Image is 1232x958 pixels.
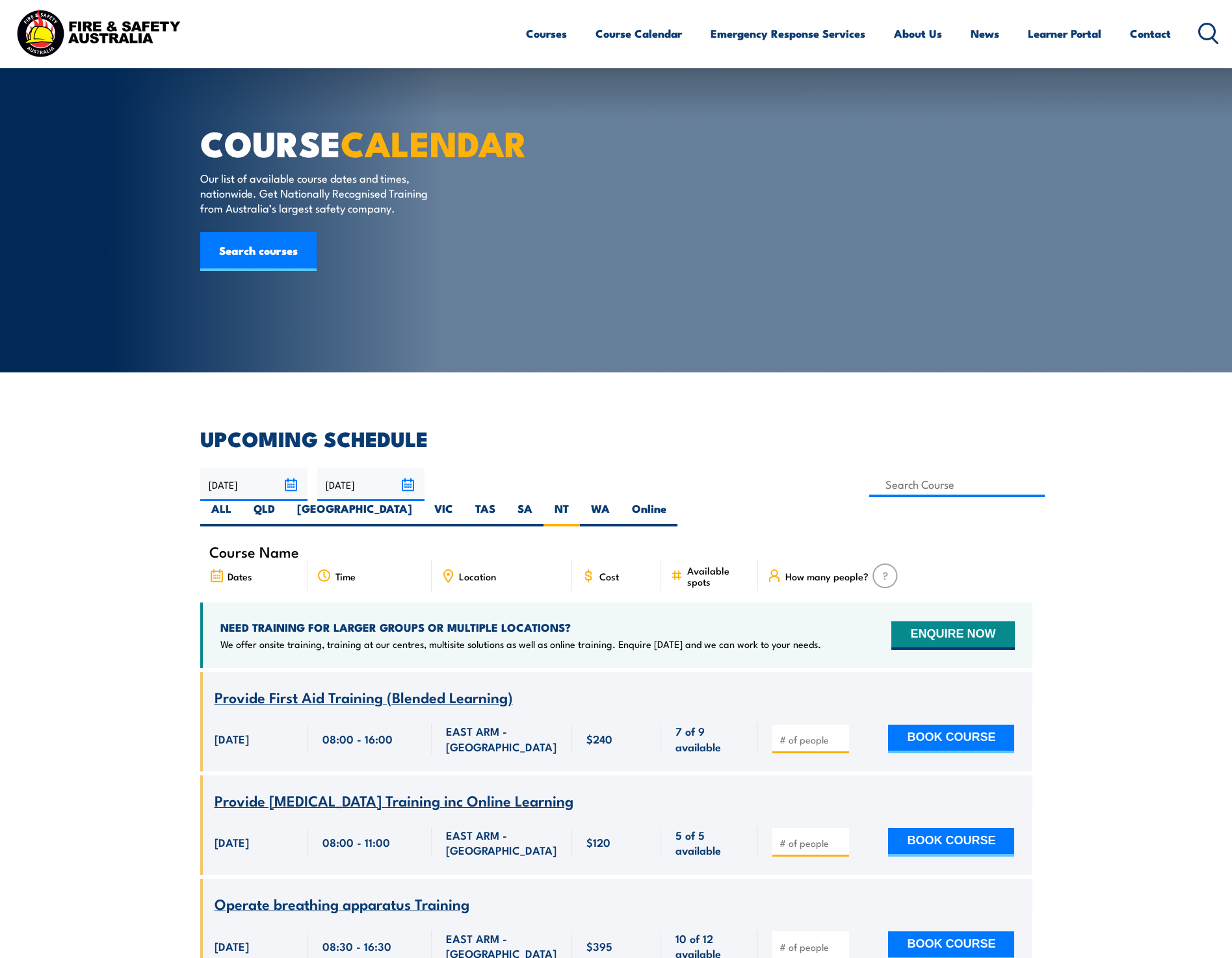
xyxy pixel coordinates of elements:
[200,501,242,526] label: ALL
[888,725,1014,753] button: BOOK COURSE
[215,793,573,809] a: Provide [MEDICAL_DATA] Training inc Online Learning
[780,836,845,849] input: # of people
[464,501,506,526] label: TAS
[894,16,942,51] a: About Us
[200,170,438,216] p: Our list of available course dates and times, nationwide. Get Nationally Recognised Training from...
[544,501,580,526] label: NT
[200,468,308,501] input: From date
[215,939,249,953] span: [DATE]
[215,686,513,708] span: Provide First Aid Training (Blended Learning)
[200,127,521,158] h1: COURSE
[780,940,845,953] input: # of people
[322,731,393,746] span: 08:00 - 16:00
[322,939,391,953] span: 08:30 - 16:30
[215,731,249,746] span: [DATE]
[446,827,558,858] span: EAST ARM - [GEOGRAPHIC_DATA]
[599,571,619,582] span: Cost
[971,16,999,51] a: News
[209,546,299,557] span: Course Name
[220,638,821,651] p: We offer onsite training, training at our centres, multisite solutions as well as online training...
[506,501,544,526] label: SA
[526,16,567,51] a: Courses
[675,827,744,858] span: 5 of 5 available
[586,939,612,953] span: $395
[215,892,469,914] span: Operate breathing apparatus Training
[869,472,1045,497] input: Search Course
[621,501,677,526] label: Online
[711,16,865,51] a: Emergency Response Services
[200,429,1032,447] h2: UPCOMING SCHEDULE
[586,835,610,849] span: $120
[891,621,1014,650] button: ENQUIRE NOW
[586,731,612,746] span: $240
[215,896,469,913] a: Operate breathing apparatus Training
[596,16,682,51] a: Course Calendar
[580,501,621,526] label: WA
[341,115,527,169] strong: CALENDAR
[675,723,744,754] span: 7 of 9 available
[1028,16,1101,51] a: Learner Portal
[220,620,821,634] h4: NEED TRAINING FOR LARGER GROUPS OR MULTIPLE LOCATIONS?
[423,501,464,526] label: VIC
[888,828,1014,857] button: BOOK COURSE
[215,835,249,849] span: [DATE]
[317,468,425,501] input: To date
[215,789,573,811] span: Provide [MEDICAL_DATA] Training inc Online Learning
[286,501,423,526] label: [GEOGRAPHIC_DATA]
[459,571,496,582] span: Location
[242,501,286,526] label: QLD
[200,232,317,271] a: Search courses
[215,690,513,706] a: Provide First Aid Training (Blended Learning)
[228,571,252,582] span: Dates
[1130,16,1171,51] a: Contact
[335,571,356,582] span: Time
[687,565,749,587] span: Available spots
[446,723,558,754] span: EAST ARM - [GEOGRAPHIC_DATA]
[780,733,845,746] input: # of people
[785,571,869,582] span: How many people?
[322,835,390,849] span: 08:00 - 11:00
